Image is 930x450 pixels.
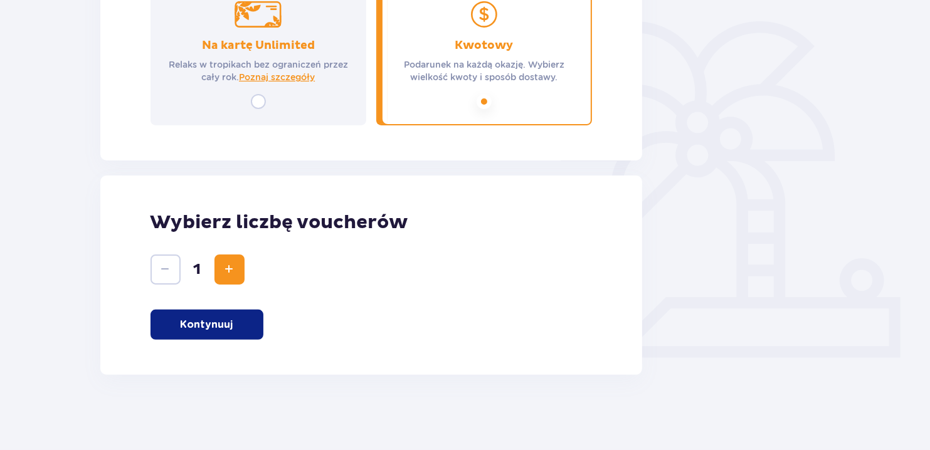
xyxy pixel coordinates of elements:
p: Kwotowy [455,38,513,53]
p: Kontynuuj [181,318,233,332]
button: Kontynuuj [151,310,263,340]
p: Podarunek na każdą okazję. Wybierz wielkość kwoty i sposób dostawy. [388,58,581,83]
p: Wybierz liczbę voucherów [151,211,593,234]
button: Zwiększ [214,254,245,285]
p: Na kartę Unlimited [202,38,315,53]
a: Poznaj szczegóły [239,71,315,83]
button: Zmniejsz [151,254,181,285]
p: Relaks w tropikach bez ograniczeń przez cały rok. [162,58,355,83]
span: 1 [183,260,212,279]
